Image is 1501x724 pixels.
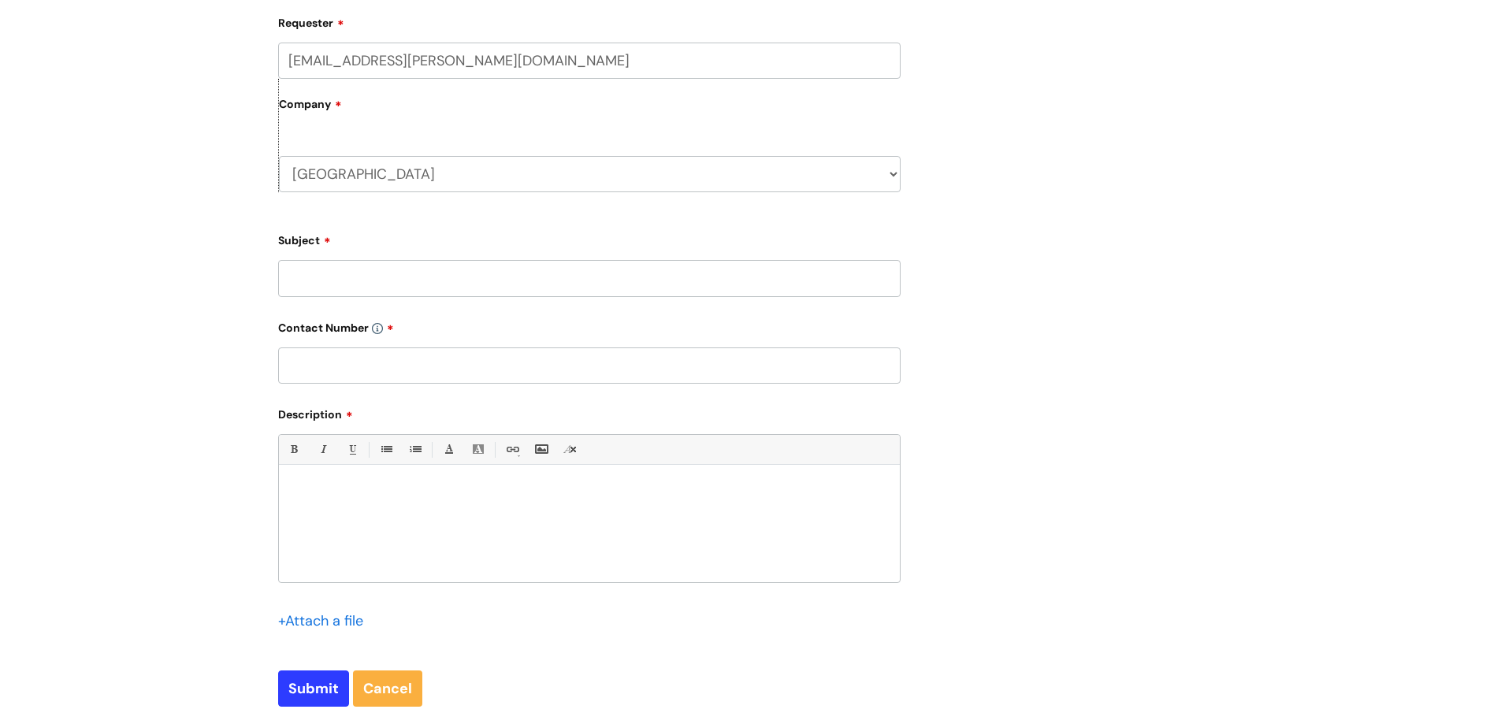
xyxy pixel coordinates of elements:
label: Requester [278,11,901,30]
a: Link [502,440,522,459]
a: Underline(Ctrl-U) [342,440,362,459]
input: Email [278,43,901,79]
label: Company [279,92,901,128]
label: Contact Number [278,316,901,335]
a: Back Color [468,440,488,459]
img: info-icon.svg [372,323,383,334]
label: Description [278,403,901,421]
a: Cancel [353,670,422,707]
div: Attach a file [278,608,373,633]
input: Submit [278,670,349,707]
label: Subject [278,228,901,247]
a: • Unordered List (Ctrl-Shift-7) [376,440,396,459]
a: Insert Image... [531,440,551,459]
a: Italic (Ctrl-I) [313,440,333,459]
a: 1. Ordered List (Ctrl-Shift-8) [405,440,425,459]
a: Bold (Ctrl-B) [284,440,303,459]
a: Remove formatting (Ctrl-\) [560,440,580,459]
a: Font Color [439,440,459,459]
span: + [278,611,285,630]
